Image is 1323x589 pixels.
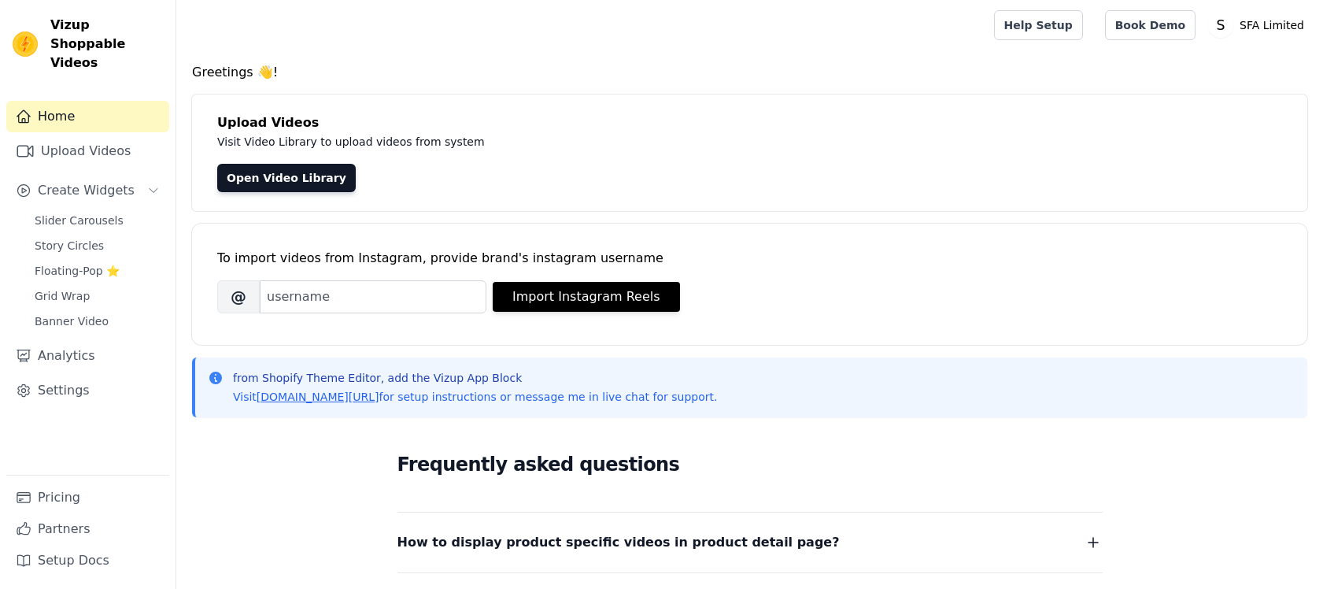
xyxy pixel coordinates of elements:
[397,532,840,554] span: How to display product specific videos in product detail page?
[25,310,169,332] a: Banner Video
[233,389,717,405] p: Visit for setup instructions or message me in live chat for support.
[38,181,135,200] span: Create Widgets
[25,209,169,232] a: Slider Carousels
[233,370,717,386] p: from Shopify Theme Editor, add the Vizup App Block
[6,101,169,132] a: Home
[1105,10,1196,40] a: Book Demo
[257,391,379,403] a: [DOMAIN_NAME][URL]
[397,449,1103,480] h2: Frequently asked questions
[217,164,356,192] a: Open Video Library
[994,10,1083,40] a: Help Setup
[6,375,169,406] a: Settings
[192,63,1307,82] h4: Greetings 👋!
[6,513,169,545] a: Partners
[6,340,169,372] a: Analytics
[1217,17,1225,33] text: S
[217,113,1282,132] h4: Upload Videos
[6,482,169,513] a: Pricing
[260,280,486,313] input: username
[35,313,109,329] span: Banner Video
[6,175,169,206] button: Create Widgets
[50,16,163,72] span: Vizup Shoppable Videos
[217,280,260,313] span: @
[1208,11,1310,39] button: S SFA Limited
[35,238,104,254] span: Story Circles
[1233,11,1310,39] p: SFA Limited
[6,135,169,167] a: Upload Videos
[13,31,38,57] img: Vizup
[217,132,922,151] p: Visit Video Library to upload videos from system
[35,263,120,279] span: Floating-Pop ⭐
[25,235,169,257] a: Story Circles
[6,545,169,576] a: Setup Docs
[217,249,1282,268] div: To import videos from Instagram, provide brand's instagram username
[25,260,169,282] a: Floating-Pop ⭐
[35,288,90,304] span: Grid Wrap
[35,213,124,228] span: Slider Carousels
[25,285,169,307] a: Grid Wrap
[397,532,1103,554] button: How to display product specific videos in product detail page?
[493,282,680,312] button: Import Instagram Reels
